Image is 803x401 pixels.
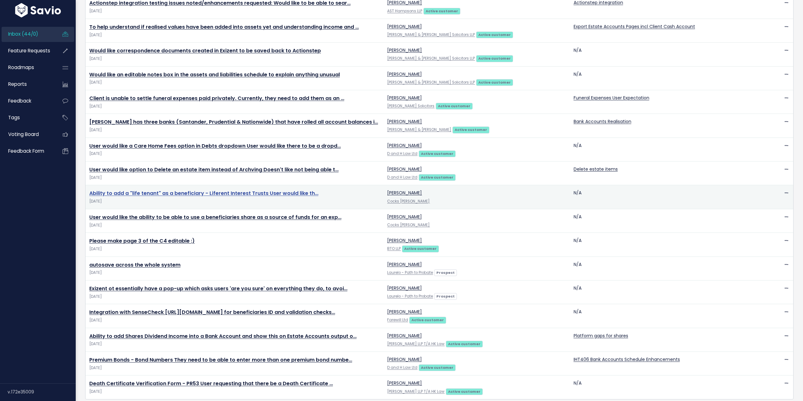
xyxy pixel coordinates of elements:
a: Inbox (44/0) [2,27,52,41]
a: Active customer [419,174,455,180]
a: [PERSON_NAME] [387,71,422,77]
a: [PERSON_NAME] [387,333,422,339]
span: [DATE] [89,103,380,110]
span: Inbox (44/0) [8,31,38,37]
a: Export Estate Accounts Pages incl Client Cash Account [574,23,695,30]
a: [PERSON_NAME] & [PERSON_NAME] [387,127,451,132]
strong: Active customer [478,32,511,37]
strong: Active customer [421,175,453,180]
span: [DATE] [89,198,380,205]
a: Laurelo - Path to Probate [387,270,433,275]
a: Active customer [476,79,513,85]
a: [PERSON_NAME] [387,309,422,315]
img: logo-white.9d6f32f41409.svg [14,3,62,17]
td: N/A [570,375,756,399]
a: Active customer [452,126,489,133]
a: [PERSON_NAME] [387,237,422,244]
a: [PERSON_NAME] has three banks (Santander, Prudential & Nationwide) that have rolled all account b... [89,118,378,126]
a: Tags [2,110,52,125]
strong: Active customer [455,127,487,132]
a: Ability to add Shares Dividend Income into a Bank Account and show this on Estate Accounts output o… [89,333,357,340]
span: Feature Requests [8,47,50,54]
strong: Active customer [478,80,511,85]
span: Roadmaps [8,64,34,71]
strong: Active customer [411,317,444,322]
span: Voting Board [8,131,39,138]
a: Prospect [434,293,457,299]
span: [DATE] [89,56,380,62]
a: Delete estate items [574,166,618,172]
span: Feedback form [8,148,44,154]
a: User would like a Care Home Fees option in Debts dropdown User would like there to be a dropd… [89,142,341,150]
strong: Prospect [436,294,455,299]
span: [DATE] [89,293,380,300]
strong: Prospect [436,270,455,275]
a: [PERSON_NAME] [387,285,422,291]
span: Feedback [8,97,31,104]
a: Funeral Expenses User Expectation [574,95,649,101]
a: Ability to add a "life tenant" as a beneficiary - Liferent Interest Trusts User would like th… [89,190,318,197]
a: Please make page 3 of the C4 editable :) [89,237,195,245]
a: [PERSON_NAME] [387,261,422,268]
a: Prospect [434,269,457,275]
span: [DATE] [89,317,380,324]
a: Active customer [402,245,439,251]
strong: Active customer [448,389,481,394]
a: Cocks [PERSON_NAME] [387,222,430,227]
a: Active customer [446,340,482,347]
a: To help understand if realised values have been added into assets yet and understanding income and … [89,23,359,31]
a: [PERSON_NAME] Solicitors [387,103,434,109]
span: [DATE] [89,79,380,86]
a: Laurelo - Path to Probate [387,294,433,299]
a: Voting Board [2,127,52,142]
a: IHT406 Bank Accounts Schedule Enhancements [574,356,680,363]
a: Premium Bonds - Bond Numbers They need to be able to enter more than one premium bond numbe… [89,356,352,363]
span: [DATE] [89,174,380,181]
a: [PERSON_NAME] LLP T/A HK Law [387,389,445,394]
td: N/A [570,66,756,90]
a: Active customer [423,8,460,14]
span: Tags [8,114,20,121]
span: [DATE] [89,32,380,38]
a: autosave across the whole system [89,261,180,268]
span: [DATE] [89,246,380,252]
a: [PERSON_NAME] [387,95,422,101]
span: [DATE] [89,222,380,229]
a: [PERSON_NAME] [387,380,422,386]
a: [PERSON_NAME] LLP T/A HK Law [387,341,445,346]
a: D and H Law Ltd [387,151,417,156]
a: Integration with SenseCheck [URL][DOMAIN_NAME] for beneficiaries ID and validation checks… [89,309,335,316]
a: Death Certificate Verification Form - PR53 User requesting that there be a Death Certificate … [89,380,333,387]
a: Reports [2,77,52,91]
a: Exizent ot essentially have a pop-up which asks users 'are you sure' on everything they do, to avoi… [89,285,347,292]
a: Cocks [PERSON_NAME] [387,199,430,204]
strong: Active customer [421,151,453,156]
a: Would like correspondence documents created in Exizent to be saved back to Actionstep [89,47,321,54]
strong: Active customer [426,9,458,14]
td: N/A [570,138,756,161]
a: Would like an editable notes box in the assets and liabilities schedule to explain anything unusual [89,71,340,78]
td: N/A [570,257,756,280]
a: Feedback form [2,144,52,158]
span: [DATE] [89,341,380,347]
a: Active customer [419,364,455,370]
a: Active customer [476,55,513,61]
a: Active customer [476,31,513,38]
span: [DATE] [89,269,380,276]
strong: Active customer [478,56,511,61]
a: [PERSON_NAME] [387,356,422,363]
strong: Active customer [421,365,453,370]
td: N/A [570,304,756,328]
span: [DATE] [89,150,380,157]
span: [DATE] [89,365,380,371]
a: Farewill Ltd [387,317,408,322]
a: Active customer [446,388,482,394]
a: [PERSON_NAME] [387,214,422,220]
strong: Active customer [448,341,481,346]
span: [DATE] [89,127,380,133]
span: Reports [8,81,27,87]
a: BTO LLP [387,246,401,251]
a: Feature Requests [2,44,52,58]
a: [PERSON_NAME] [387,23,422,30]
a: D and H Law Ltd [387,175,417,180]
